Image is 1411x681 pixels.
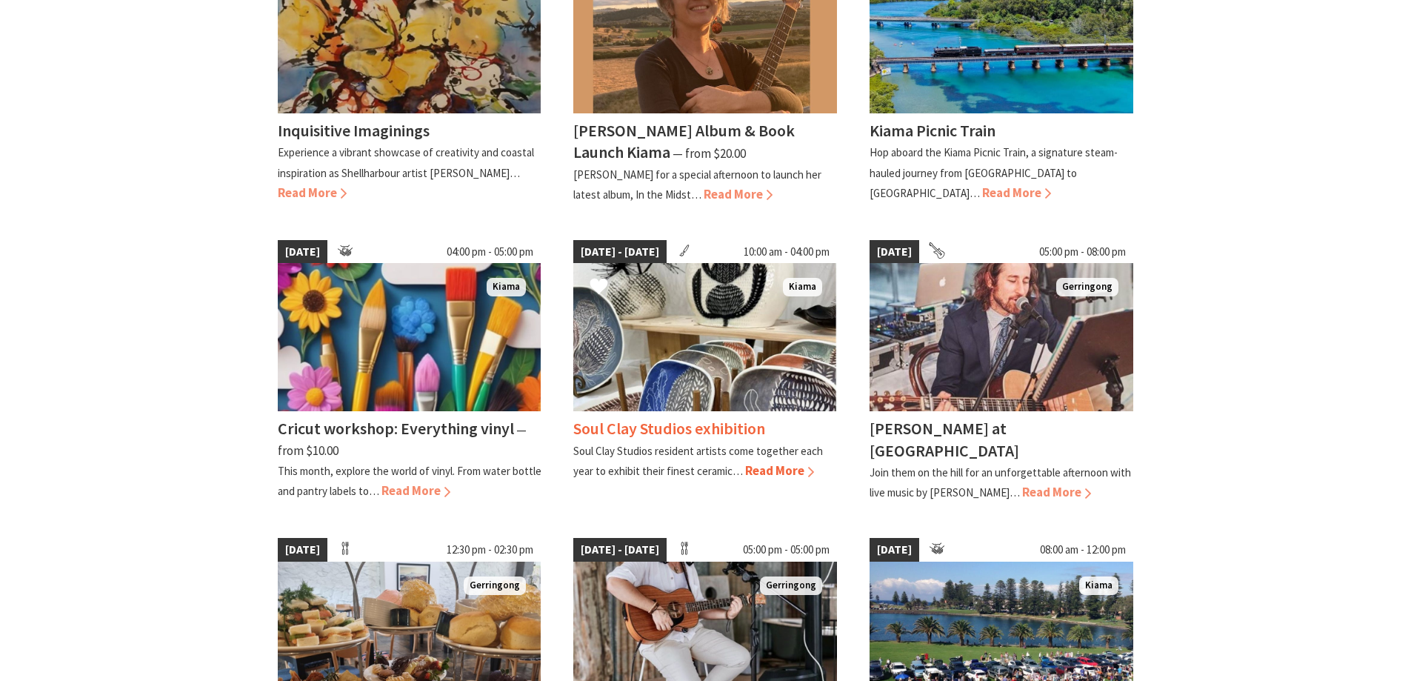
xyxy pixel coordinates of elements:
span: Read More [1022,484,1091,500]
span: [DATE] [870,240,919,264]
span: Kiama [487,278,526,296]
button: Click to Favourite Soul Clay Studios exhibition [575,262,623,313]
span: [DATE] - [DATE] [573,240,667,264]
span: Read More [381,482,450,499]
p: Soul Clay Studios resident artists come together each year to exhibit their finest ceramic… [573,444,823,478]
span: Gerringong [760,577,822,595]
span: 10:00 am - 04:00 pm [736,240,837,264]
a: [DATE] - [DATE] 10:00 am - 04:00 pm Clay display Kiama Soul Clay Studios exhibition Soul Clay Stu... [573,240,837,502]
span: Read More [704,186,773,202]
a: [DATE] 05:00 pm - 08:00 pm Anthony Hughes Gerringong [PERSON_NAME] at [GEOGRAPHIC_DATA] Join them... [870,240,1133,502]
span: Read More [745,462,814,479]
span: 05:00 pm - 05:00 pm [735,538,837,562]
p: This month, explore the world of vinyl. From water bottle and pantry labels to… [278,464,541,498]
span: [DATE] [278,538,327,562]
a: [DATE] 04:00 pm - 05:00 pm Makers & Creators workshop Kiama Cricut workshop: Everything vinyl ⁠— ... [278,240,541,502]
span: [DATE] - [DATE] [573,538,667,562]
span: Gerringong [464,577,526,595]
p: [PERSON_NAME] for a special afternoon to launch her latest album, In the Midst… [573,167,821,202]
img: Clay display [573,263,837,411]
img: Anthony Hughes [870,263,1133,411]
span: [DATE] [278,240,327,264]
span: 08:00 am - 12:00 pm [1033,538,1133,562]
p: Join them on the hill for an unforgettable afternoon with live music by [PERSON_NAME]… [870,465,1131,499]
span: 05:00 pm - 08:00 pm [1032,240,1133,264]
span: [DATE] [870,538,919,562]
span: 12:30 pm - 02:30 pm [439,538,541,562]
h4: Cricut workshop: Everything vinyl [278,418,514,439]
h4: Inquisitive Imaginings [278,120,430,141]
span: 04:00 pm - 05:00 pm [439,240,541,264]
span: Read More [982,185,1051,201]
img: Makers & Creators workshop [278,263,541,411]
h4: [PERSON_NAME] Album & Book Launch Kiama [573,120,795,162]
span: Kiama [1079,577,1118,595]
span: Kiama [783,278,822,296]
p: Experience a vibrant showcase of creativity and coastal inspiration as Shellharbour artist [PERSO... [278,145,534,179]
p: Hop aboard the Kiama Picnic Train, a signature steam-hauled journey from [GEOGRAPHIC_DATA] to [GE... [870,145,1118,199]
h4: [PERSON_NAME] at [GEOGRAPHIC_DATA] [870,418,1019,460]
h4: Soul Clay Studios exhibition [573,418,765,439]
span: ⁠— from $10.00 [278,422,527,458]
span: Gerringong [1056,278,1118,296]
span: Read More [278,185,347,201]
span: ⁠— from $20.00 [673,145,746,162]
h4: Kiama Picnic Train [870,120,995,141]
